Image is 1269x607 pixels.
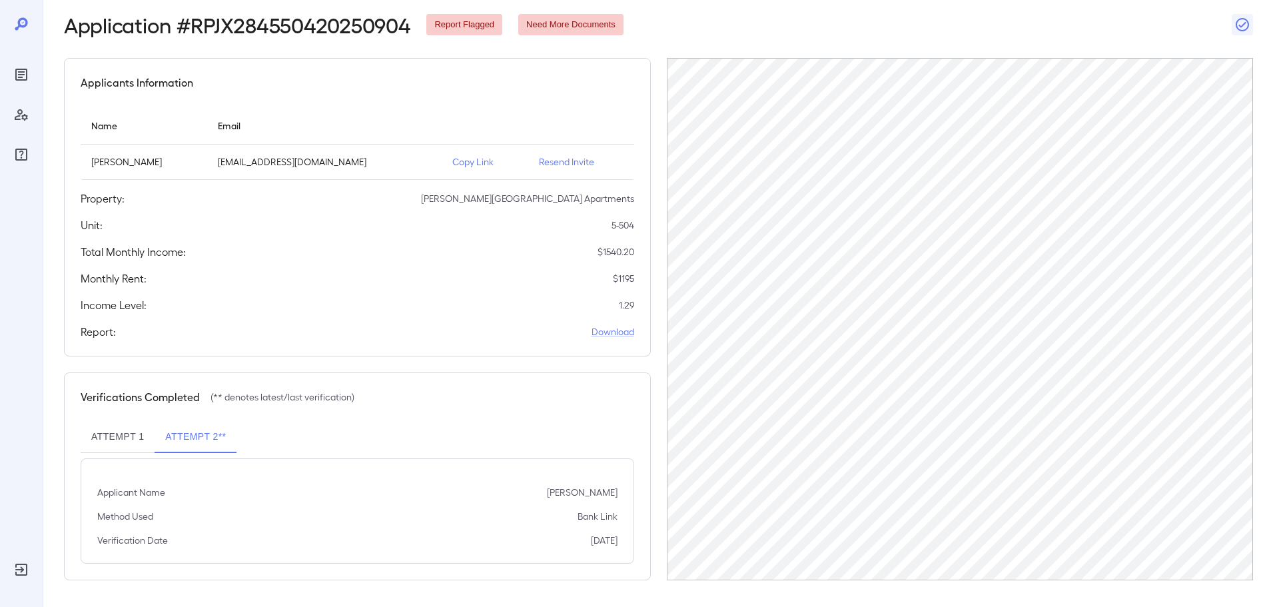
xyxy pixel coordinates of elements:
[211,390,354,404] p: (** denotes latest/last verification)
[421,192,634,205] p: [PERSON_NAME][GEOGRAPHIC_DATA] Apartments
[97,534,168,547] p: Verification Date
[81,75,193,91] h5: Applicants Information
[598,245,634,259] p: $ 1540.20
[1232,14,1253,35] button: Close Report
[11,559,32,580] div: Log Out
[81,297,147,313] h5: Income Level:
[612,219,634,232] p: 5-504
[539,155,624,169] p: Resend Invite
[426,19,502,31] span: Report Flagged
[578,510,618,523] p: Bank Link
[591,534,618,547] p: [DATE]
[81,324,116,340] h5: Report:
[91,155,197,169] p: [PERSON_NAME]
[218,155,431,169] p: [EMAIL_ADDRESS][DOMAIN_NAME]
[547,486,618,499] p: [PERSON_NAME]
[11,64,32,85] div: Reports
[81,107,207,145] th: Name
[81,271,147,287] h5: Monthly Rent:
[64,13,410,37] h2: Application # RPJX284550420250904
[97,486,165,499] p: Applicant Name
[518,19,624,31] span: Need More Documents
[155,421,236,453] button: Attempt 2**
[81,389,200,405] h5: Verifications Completed
[81,244,186,260] h5: Total Monthly Income:
[81,217,103,233] h5: Unit:
[592,325,634,338] a: Download
[207,107,442,145] th: Email
[81,191,125,207] h5: Property:
[97,510,153,523] p: Method Used
[11,104,32,125] div: Manage Users
[81,107,634,180] table: simple table
[619,299,634,312] p: 1.29
[452,155,518,169] p: Copy Link
[11,144,32,165] div: FAQ
[613,272,634,285] p: $ 1195
[81,421,155,453] button: Attempt 1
